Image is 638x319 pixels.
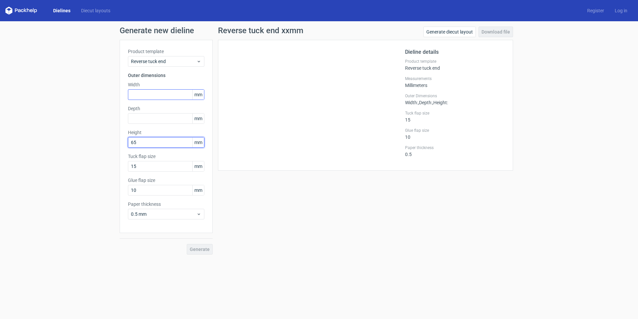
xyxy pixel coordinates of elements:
div: Reverse tuck end [405,59,505,71]
label: Glue flap size [128,177,204,184]
span: Reverse tuck end [131,58,196,65]
label: Tuck flap size [405,111,505,116]
label: Height [128,129,204,136]
h1: Reverse tuck end xxmm [218,27,303,35]
span: mm [192,161,204,171]
span: 0.5 mm [131,211,196,217]
span: , Depth : [418,100,432,105]
a: Register [582,7,609,14]
h3: Outer dimensions [128,72,204,79]
div: 0.5 [405,145,505,157]
label: Measurements [405,76,505,81]
a: Generate diecut layout [423,27,476,37]
span: mm [192,114,204,123]
label: Product template [405,59,505,64]
label: Paper thickness [405,145,505,150]
label: Paper thickness [128,201,204,207]
label: Width [128,81,204,88]
span: mm [192,185,204,195]
div: 15 [405,111,505,122]
div: 10 [405,128,505,140]
span: mm [192,137,204,147]
div: Millimeters [405,76,505,88]
span: Width : [405,100,418,105]
a: Diecut layouts [76,7,116,14]
label: Product template [128,48,204,55]
label: Outer Dimensions [405,93,505,99]
label: Depth [128,105,204,112]
a: Log in [609,7,633,14]
h2: Dieline details [405,48,505,56]
a: Dielines [48,7,76,14]
label: Tuck flap size [128,153,204,160]
label: Glue flap size [405,128,505,133]
h1: Generate new dieline [120,27,518,35]
span: mm [192,90,204,100]
span: , Height : [432,100,448,105]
